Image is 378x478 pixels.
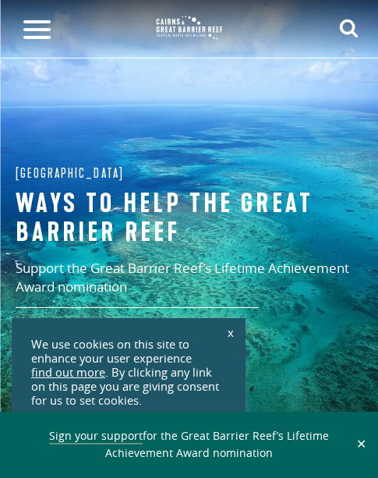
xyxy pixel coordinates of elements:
a: find out more [31,366,105,380]
span: for the Great Barrier Reef’s Lifetime Achievement Award nomination [49,428,329,461]
button: Close [352,437,370,451]
h1: Ways to help the great barrier reef [16,189,362,247]
img: CGBR-TNQ_dual-logo.svg [150,10,228,45]
div: We use cookies on this site to enhance your user experience . By clicking any link on this page y... [31,338,226,408]
a: x [220,315,242,349]
span: [GEOGRAPHIC_DATA] [16,163,124,185]
p: Support the Great Barrier Reef’s Lifetime Achievement Award nomination [16,259,362,309]
a: Sign your support [49,428,143,444]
